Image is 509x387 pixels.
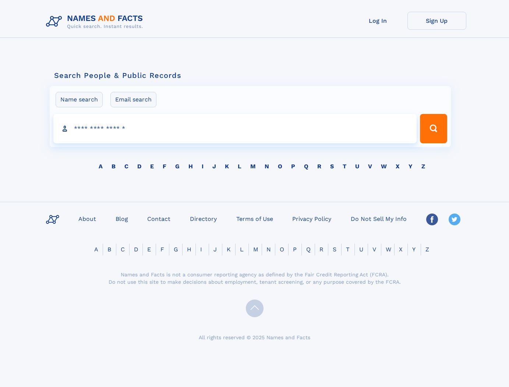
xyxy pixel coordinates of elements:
a: W [377,163,391,170]
a: H [184,163,197,170]
a: T [342,246,354,253]
input: search input [53,114,417,143]
a: Z [421,246,434,253]
a: Log In [349,12,407,30]
label: Name search [56,92,103,107]
div: All rights reserved © 2025 Names and Facts [43,334,466,341]
a: L [233,163,246,170]
a: T [338,163,351,170]
label: Email search [110,92,156,107]
a: I [196,246,206,253]
button: Search Button [420,114,447,143]
a: V [364,163,377,170]
a: L [236,246,248,253]
div: Search People & Public Records [54,70,455,80]
a: B [103,246,116,253]
a: H [183,246,196,253]
div: Names and Facts is not a consumer reporting agency as defined by the Fair Credit Reporting Act (F... [107,271,402,286]
a: J [209,246,221,253]
a: Q [302,246,315,253]
a: A [94,163,107,170]
a: Y [408,246,420,253]
a: X [395,246,407,253]
a: P [289,246,301,253]
a: S [328,246,341,253]
a: E [143,246,155,253]
a: J [208,163,220,170]
a: M [249,246,263,253]
a: A [90,246,103,253]
a: Privacy Policy [289,213,334,224]
a: V [368,246,381,253]
a: N [260,163,273,170]
a: Contact [144,213,173,224]
img: Logo Names and Facts [43,12,149,32]
a: O [273,163,287,170]
a: N [262,246,275,253]
a: F [156,246,169,253]
a: S [326,163,338,170]
a: About [75,213,99,224]
a: E [146,163,158,170]
a: D [130,246,143,253]
a: R [315,246,328,253]
a: Y [404,163,417,170]
a: C [120,163,133,170]
a: Terms of Use [233,213,276,224]
a: K [220,163,233,170]
a: C [116,246,129,253]
a: Blog [113,213,131,224]
a: Q [300,163,313,170]
a: K [222,246,235,253]
a: O [275,246,289,253]
a: W [381,246,396,253]
a: R [313,163,326,170]
a: U [355,246,368,253]
a: P [287,163,300,170]
a: D [133,163,146,170]
a: U [351,163,364,170]
a: M [246,163,260,170]
a: G [169,246,183,253]
img: Facebook [426,214,438,225]
img: Twitter [449,214,460,225]
a: Do Not Sell My Info [348,213,410,224]
a: Sign Up [407,12,466,30]
a: X [391,163,404,170]
a: I [197,163,208,170]
a: F [158,163,171,170]
a: G [171,163,184,170]
a: Z [417,163,430,170]
a: Directory [187,213,220,224]
a: B [107,163,120,170]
